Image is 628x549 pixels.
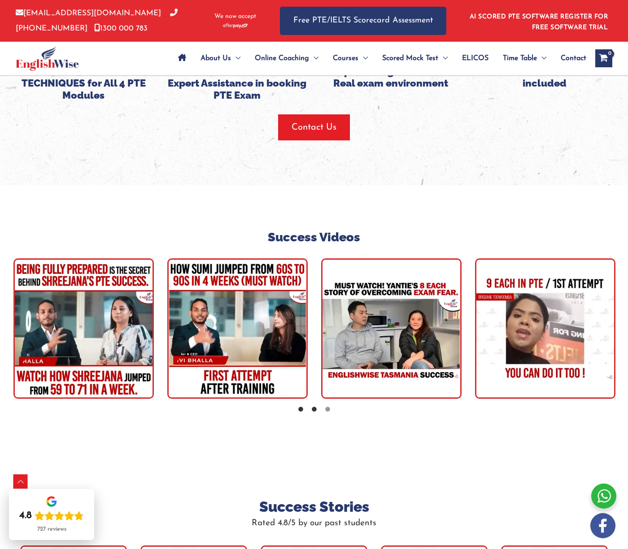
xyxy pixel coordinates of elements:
[464,6,612,35] aside: Header Widget 1
[16,46,79,71] img: cropped-ew-logo
[278,114,350,140] button: Contact Us
[470,13,608,31] a: AI SCORED PTE SOFTWARE REGISTER FOR FREE SOFTWARE TRIAL
[16,9,161,17] a: [EMAIL_ADDRESS][DOMAIN_NAME]
[561,43,586,74] span: Contact
[358,43,368,74] span: Menu Toggle
[496,43,554,74] a: Time TableMenu Toggle
[462,43,488,74] span: ELICOS
[13,516,615,531] p: Rated 4.8/5 by our past students
[554,43,586,74] a: Contact
[280,7,446,35] a: Free PTE/IELTS Scorecard Assessment
[19,510,84,522] div: Rating: 4.8 out of 5
[309,43,318,74] span: Menu Toggle
[223,23,248,28] img: Afterpay-Logo
[94,25,148,32] a: 1300 000 783
[171,43,586,74] nav: Site Navigation: Main Menu
[13,497,615,516] h3: Success Stories
[201,43,231,74] span: About Us
[333,43,358,74] span: Courses
[255,43,309,74] span: Online Coaching
[503,43,537,74] span: Time Table
[248,43,326,74] a: Online CoachingMenu Toggle
[37,526,66,533] div: 727 reviews
[13,258,154,399] img: null
[214,12,256,21] span: We now accept
[537,43,546,74] span: Menu Toggle
[13,54,154,101] h5: Personal and Private Feedback STRATEGIES + TECHNIQUES for All 4 PTE Modules
[231,43,240,74] span: Menu Toggle
[7,230,621,244] h4: Success Videos
[438,43,448,74] span: Menu Toggle
[590,513,615,538] img: white-facebook.png
[326,43,375,74] a: CoursesMenu Toggle
[193,43,248,74] a: About UsMenu Toggle
[455,43,496,74] a: ELICOS
[167,258,308,399] img: null
[475,258,615,399] img: null
[16,9,178,32] a: [PHONE_NUMBER]
[167,54,308,101] h5: 4 X 15 minutes Private Consultation with PTE Expert Assistance in booking PTE Exam
[321,258,462,399] img: null
[595,49,612,67] a: View Shopping Cart, empty
[375,43,455,74] a: Scored Mock TestMenu Toggle
[292,121,336,134] span: Contact Us
[19,510,32,522] div: 4.8
[382,43,438,74] span: Scored Mock Test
